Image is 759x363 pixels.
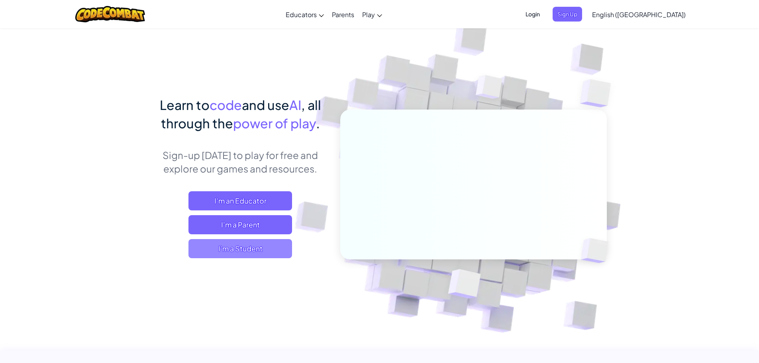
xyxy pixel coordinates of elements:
[282,4,328,25] a: Educators
[362,10,375,19] span: Play
[521,7,545,22] button: Login
[188,215,292,234] a: I'm a Parent
[553,7,582,22] button: Sign Up
[289,97,301,113] span: AI
[242,97,289,113] span: and use
[210,97,242,113] span: code
[316,115,320,131] span: .
[233,115,316,131] span: power of play
[564,60,633,127] img: Overlap cubes
[592,10,686,19] span: English ([GEOGRAPHIC_DATA])
[188,239,292,258] button: I'm a Student
[188,191,292,210] a: I'm an Educator
[75,6,145,22] img: CodeCombat logo
[567,222,627,280] img: Overlap cubes
[286,10,317,19] span: Educators
[588,4,690,25] a: English ([GEOGRAPHIC_DATA])
[328,4,358,25] a: Parents
[160,97,210,113] span: Learn to
[153,148,328,175] p: Sign-up [DATE] to play for free and explore our games and resources.
[358,4,386,25] a: Play
[428,252,500,318] img: Overlap cubes
[461,59,518,119] img: Overlap cubes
